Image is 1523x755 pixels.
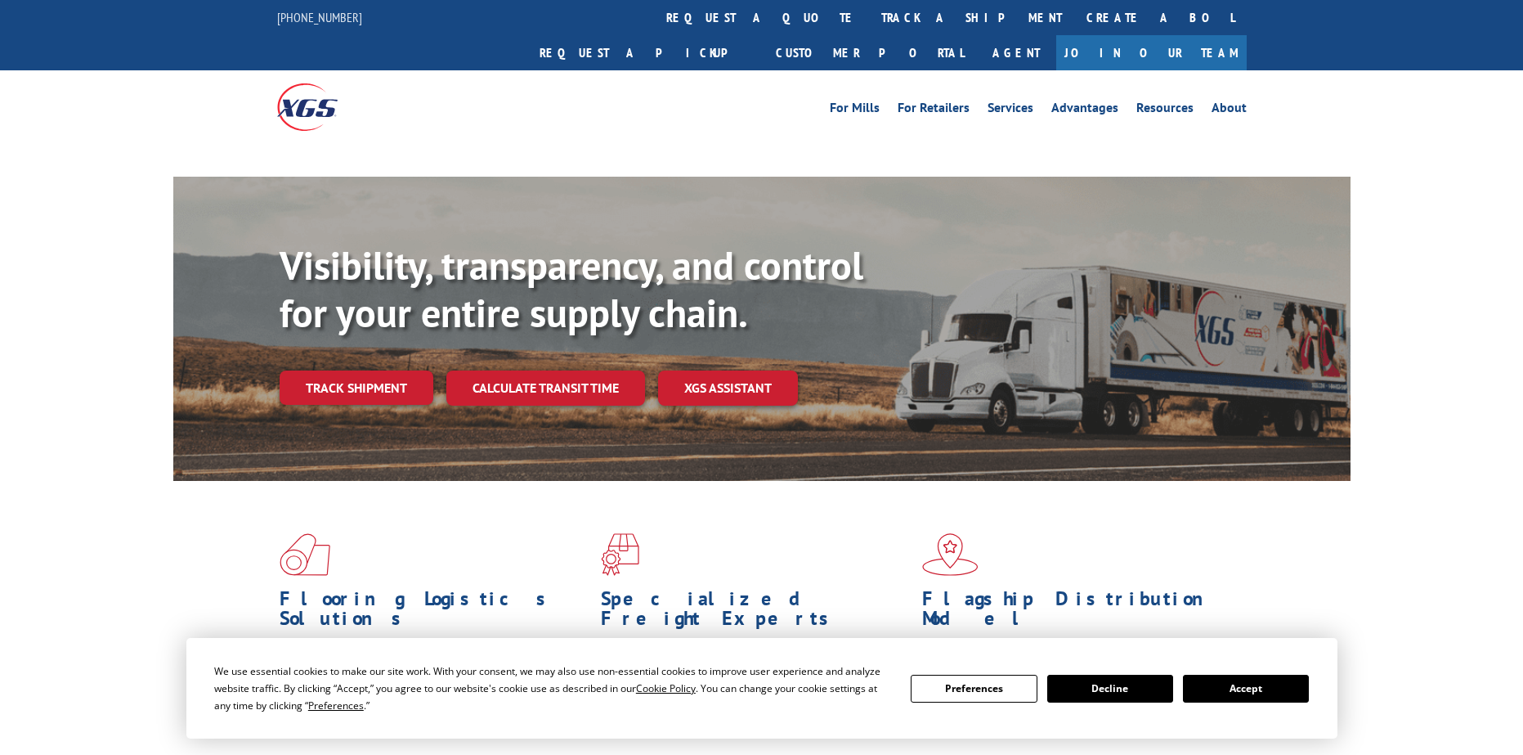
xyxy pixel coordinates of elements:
[446,371,645,406] a: Calculate transit time
[186,638,1337,739] div: Cookie Consent Prompt
[1051,101,1118,119] a: Advantages
[1183,675,1309,703] button: Accept
[922,636,1223,675] span: Our agile distribution network gives you nationwide inventory management on demand.
[1212,101,1247,119] a: About
[280,371,433,405] a: Track shipment
[976,35,1056,70] a: Agent
[280,636,588,694] span: As an industry carrier of choice, XGS has brought innovation and dedication to flooring logistics...
[1047,675,1173,703] button: Decline
[601,636,910,709] p: From 123 overlength loads to delicate cargo, our experienced staff knows the best way to move you...
[764,35,976,70] a: Customer Portal
[280,533,330,576] img: xgs-icon-total-supply-chain-intelligence-red
[308,699,364,712] span: Preferences
[527,35,764,70] a: Request a pickup
[280,589,589,636] h1: Flooring Logistics Solutions
[898,101,970,119] a: For Retailers
[830,101,880,119] a: For Mills
[922,533,979,576] img: xgs-icon-flagship-distribution-model-red
[280,240,863,338] b: Visibility, transparency, and control for your entire supply chain.
[636,681,696,695] span: Cookie Policy
[1056,35,1247,70] a: Join Our Team
[601,589,910,636] h1: Specialized Freight Experts
[911,675,1037,703] button: Preferences
[277,9,362,25] a: [PHONE_NUMBER]
[214,663,891,714] div: We use essential cookies to make our site work. With your consent, we may also use non-essential ...
[988,101,1033,119] a: Services
[922,589,1231,636] h1: Flagship Distribution Model
[601,533,639,576] img: xgs-icon-focused-on-flooring-red
[1136,101,1194,119] a: Resources
[658,371,798,406] a: XGS ASSISTANT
